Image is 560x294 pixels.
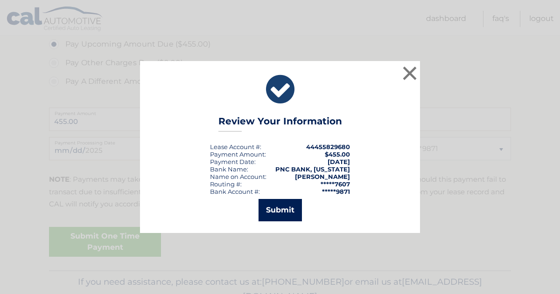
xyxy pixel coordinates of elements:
button: Submit [259,199,302,221]
div: : [210,158,256,165]
div: Payment Amount: [210,150,266,158]
div: Lease Account #: [210,143,261,150]
span: $455.00 [325,150,350,158]
div: Name on Account: [210,173,266,180]
span: Payment Date [210,158,254,165]
span: [DATE] [328,158,350,165]
strong: [PERSON_NAME] [295,173,350,180]
strong: PNC BANK, [US_STATE] [275,165,350,173]
div: Bank Account #: [210,188,260,195]
h3: Review Your Information [218,116,342,132]
strong: 44455829680 [306,143,350,150]
div: Routing #: [210,180,242,188]
button: × [400,64,419,82]
div: Bank Name: [210,165,248,173]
